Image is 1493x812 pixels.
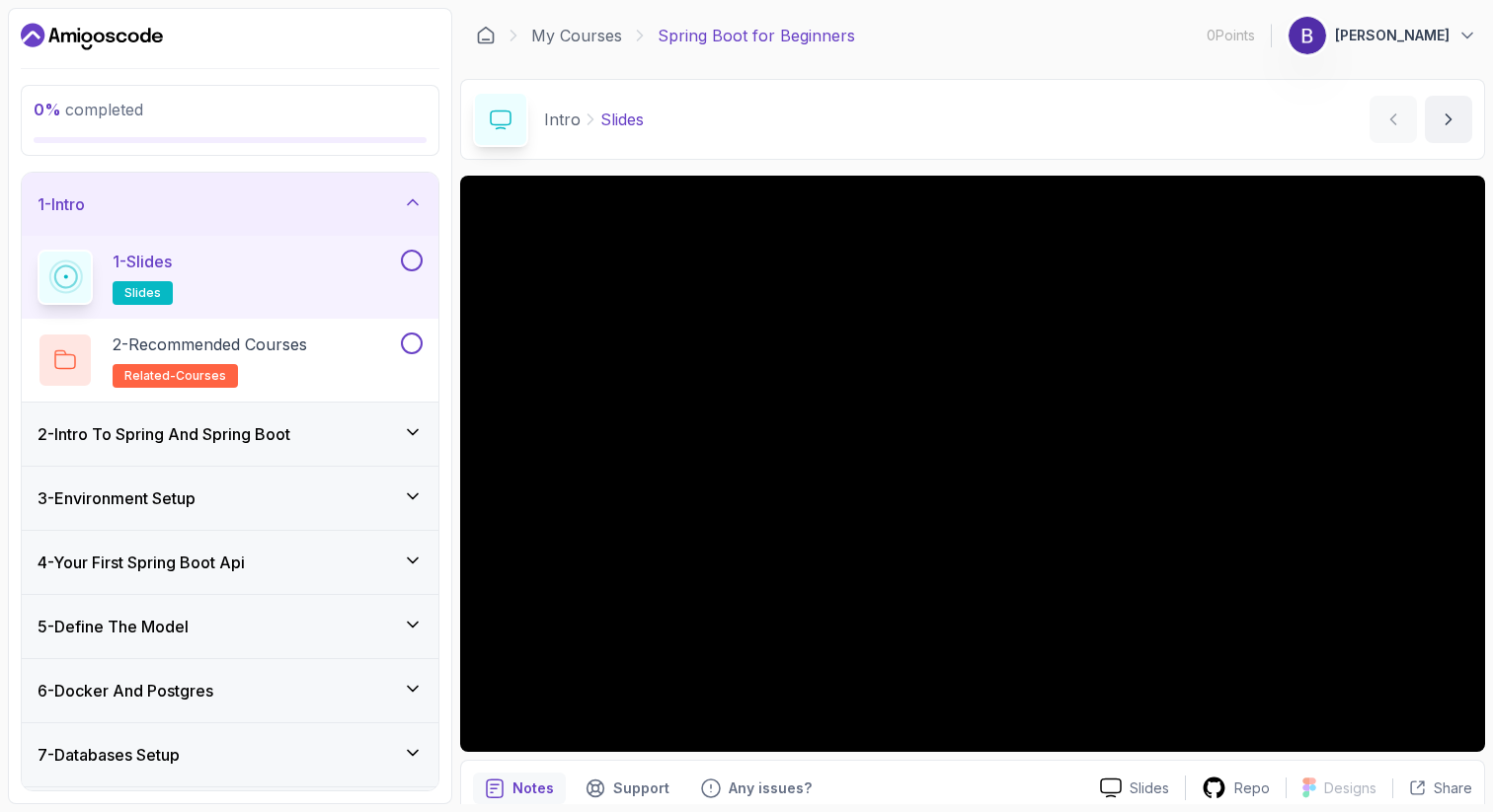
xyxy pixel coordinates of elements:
p: [PERSON_NAME] [1335,26,1450,45]
h3: 2 - Intro To Spring And Spring Boot [38,422,290,446]
a: Dashboard [21,21,163,52]
p: Designs [1324,778,1376,798]
p: 1 - Slides [113,250,172,273]
span: 0 % [34,100,61,119]
p: Support [613,778,669,798]
p: Slides [1130,778,1169,798]
a: My Courses [531,24,622,47]
button: 6-Docker And Postgres [22,659,438,722]
p: 0 Points [1207,26,1255,45]
p: Repo [1234,778,1270,798]
h3: 6 - Docker And Postgres [38,679,213,702]
a: Repo [1186,775,1286,800]
span: completed [34,100,143,119]
h3: 7 - Databases Setup [38,743,180,767]
img: user profile image [1289,17,1326,54]
p: Notes [512,778,554,798]
p: Any issues? [729,778,812,798]
button: 4-Your First Spring Boot Api [22,531,438,594]
button: Share [1392,778,1472,798]
button: 1-Slidesslides [38,250,423,305]
p: Slides [600,108,644,131]
button: 2-Intro To Spring And Spring Boot [22,403,438,466]
span: slides [124,285,161,301]
h3: 4 - Your First Spring Boot Api [38,551,245,574]
a: Dashboard [476,26,496,45]
button: 2-Recommended Coursesrelated-courses [38,332,423,388]
span: related-courses [124,368,226,384]
a: Slides [1084,777,1185,798]
button: next content [1425,96,1472,143]
button: user profile image[PERSON_NAME] [1288,16,1477,55]
button: Support button [574,773,681,804]
p: Intro [544,108,581,131]
button: 3-Environment Setup [22,467,438,530]
button: 7-Databases Setup [22,723,438,786]
button: Feedback button [689,773,824,804]
p: Share [1434,778,1472,798]
h3: 1 - Intro [38,192,85,216]
button: 1-Intro [22,173,438,236]
h3: 3 - Environment Setup [38,486,196,510]
button: previous content [1370,96,1417,143]
button: notes button [473,773,566,804]
h3: 5 - Define The Model [38,615,189,638]
p: Spring Boot for Beginners [658,24,855,47]
button: 5-Define The Model [22,595,438,658]
p: 2 - Recommended Courses [113,332,307,356]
